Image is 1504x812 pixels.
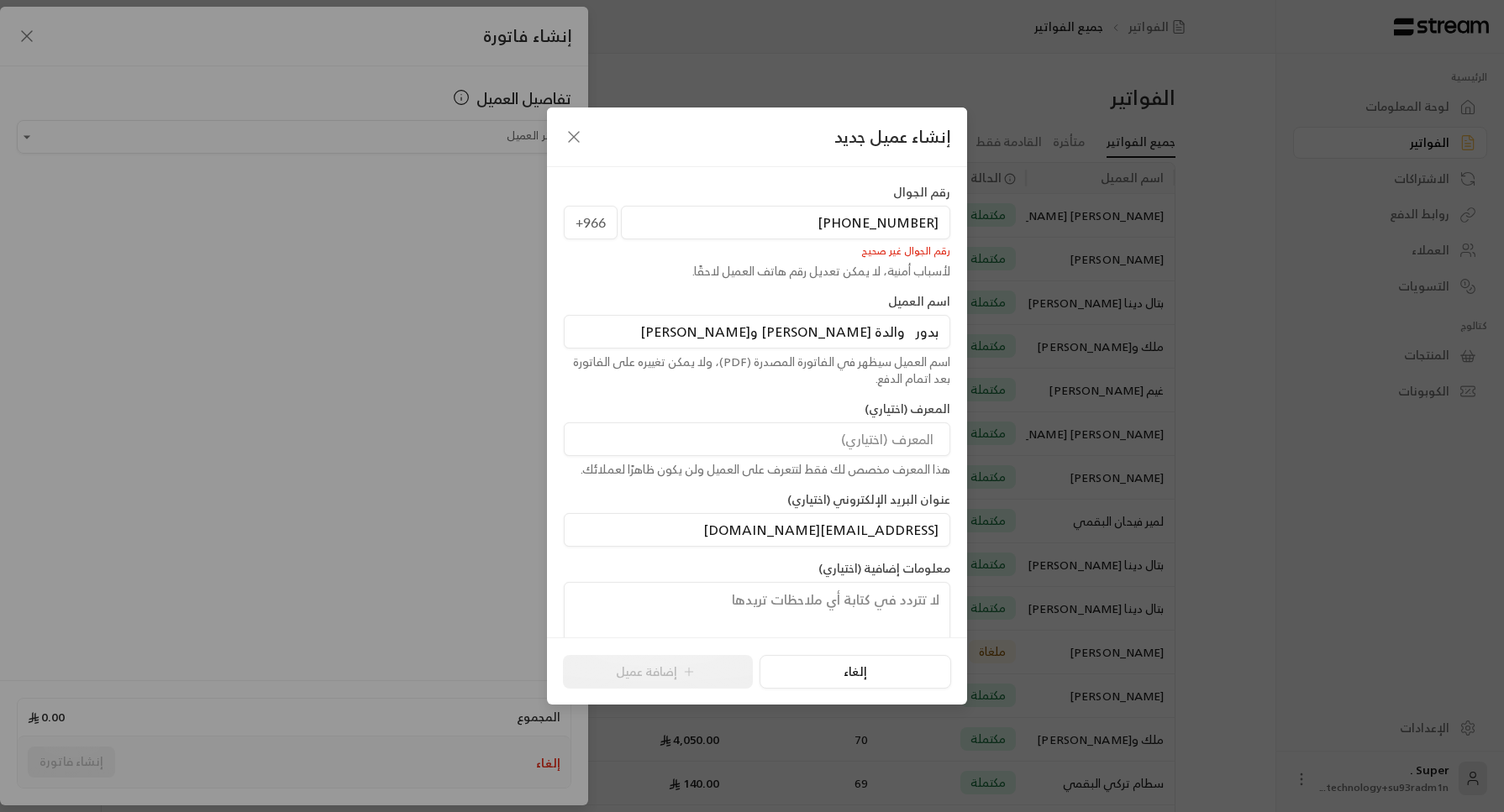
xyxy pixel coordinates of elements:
input: رقم الجوال [621,206,950,239]
div: هذا المعرف مخصص لك فقط لتتعرف على العميل ولن يكون ظاهرًا لعملائك. [564,461,950,478]
label: معلومات إضافية (اختياري) [818,560,950,577]
span: +966 [564,206,618,239]
label: المعرف (اختياري) [865,401,950,417]
button: إلغاء [760,655,950,689]
div: اسم العميل سيظهر في الفاتورة المصدرة (PDF)، ولا يمكن تغييره على الفاتورة بعد اتمام الدفع. [564,354,950,387]
input: المعرف (اختياري) [564,422,950,456]
label: عنوان البريد الإلكتروني (اختياري) [787,491,950,508]
label: اسم العميل [888,293,950,310]
div: لأسباب أمنية، لا يمكن تعديل رقم هاتف العميل لاحقًا. [564,263,950,280]
span: إنشاء عميل جديد [834,124,950,149]
input: عنوان البريد الإلكتروني (اختياري) [564,513,950,547]
label: رقم الجوال [893,184,950,201]
div: رقم الجوال غير صحيح [564,239,950,258]
input: اسم العميل [564,315,950,348]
